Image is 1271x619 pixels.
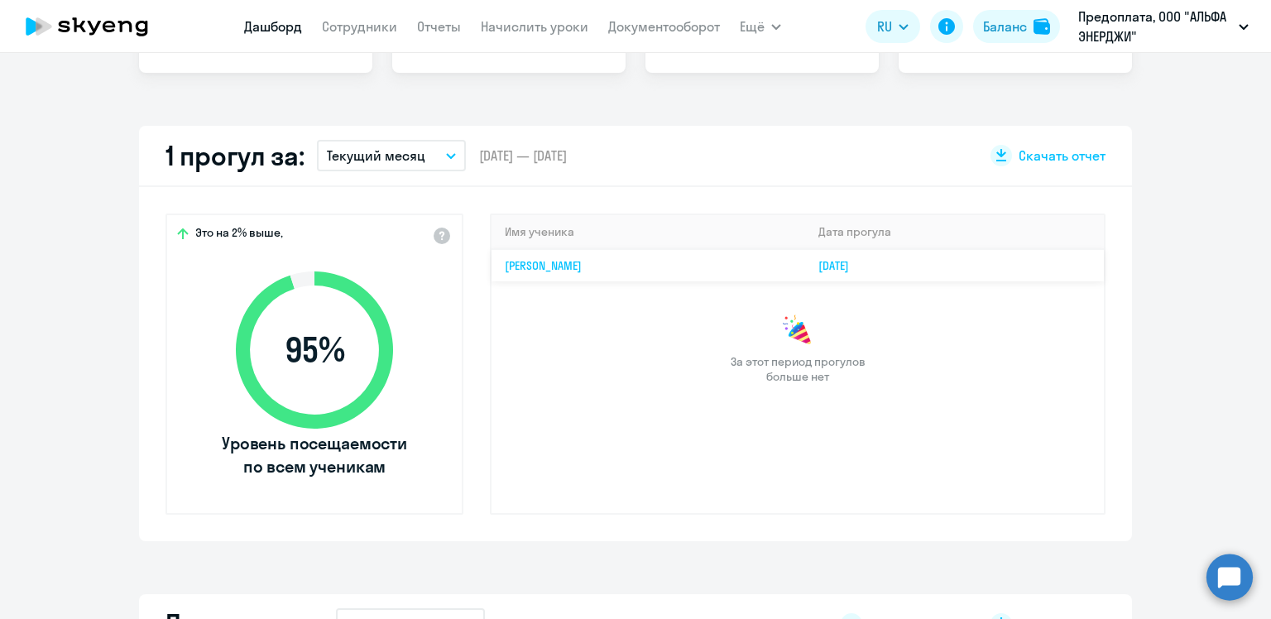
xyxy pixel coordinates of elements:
[492,215,805,249] th: Имя ученика
[1070,7,1257,46] button: Предоплата, ООО "АЛЬФА ЭНЕРДЖИ"
[195,225,283,245] span: Это на 2% выше,
[479,146,567,165] span: [DATE] — [DATE]
[740,17,765,36] span: Ещё
[805,215,1104,249] th: Дата прогула
[781,314,814,348] img: congrats
[877,17,892,36] span: RU
[728,354,867,384] span: За этот период прогулов больше нет
[973,10,1060,43] button: Балансbalance
[1019,146,1106,165] span: Скачать отчет
[740,10,781,43] button: Ещё
[219,330,410,370] span: 95 %
[244,18,302,35] a: Дашборд
[1078,7,1232,46] p: Предоплата, ООО "АЛЬФА ЭНЕРДЖИ"
[505,258,582,273] a: [PERSON_NAME]
[165,139,304,172] h2: 1 прогул за:
[219,432,410,478] span: Уровень посещаемости по всем ученикам
[317,140,466,171] button: Текущий месяц
[866,10,920,43] button: RU
[417,18,461,35] a: Отчеты
[327,146,425,166] p: Текущий месяц
[1034,18,1050,35] img: balance
[818,258,862,273] a: [DATE]
[322,18,397,35] a: Сотрудники
[608,18,720,35] a: Документооборот
[983,17,1027,36] div: Баланс
[481,18,588,35] a: Начислить уроки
